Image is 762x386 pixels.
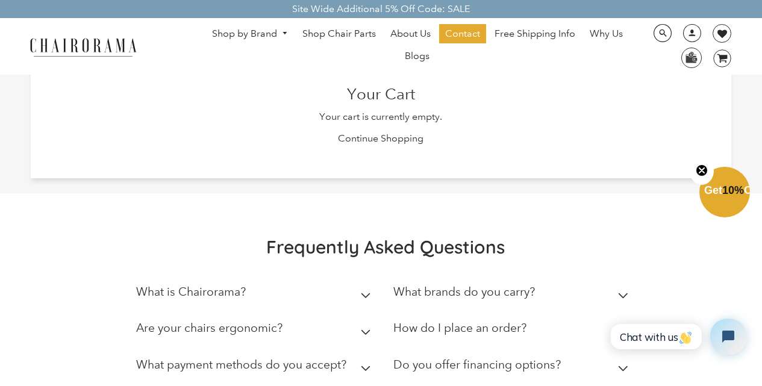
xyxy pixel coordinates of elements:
a: Shop by Brand [206,25,294,43]
summary: How do I place an order? [393,313,633,349]
a: Continue Shopping [338,132,423,144]
a: Shop Chair Parts [296,24,382,43]
span: About Us [390,28,431,40]
span: Get Off [704,184,760,196]
span: Free Shipping Info [495,28,575,40]
span: Contact [445,28,480,40]
summary: Do you offer financing options? [393,349,633,386]
h2: Do you offer financing options? [393,358,561,372]
button: Close teaser [690,157,714,185]
span: Blogs [405,50,429,63]
h2: Frequently Asked Questions [136,235,635,258]
summary: What is Chairorama? [136,276,376,313]
img: chairorama [23,36,143,57]
summary: What payment methods do you accept? [136,349,376,386]
a: About Us [384,24,437,43]
h2: How do I place an order? [393,321,526,335]
span: Shop Chair Parts [302,28,376,40]
summary: What brands do you carry? [393,276,633,313]
h2: What payment methods do you accept? [136,358,346,372]
a: Why Us [584,24,629,43]
a: Contact [439,24,486,43]
img: WhatsApp_Image_2024-07-12_at_16.23.01.webp [682,48,701,66]
summary: Are your chairs ergonomic? [136,313,376,349]
p: Your cart is currently empty. [43,111,720,123]
div: Get10%OffClose teaser [699,168,750,219]
a: Blogs [399,46,436,66]
nav: DesktopNavigation [195,24,640,69]
h2: What is Chairorama? [136,285,246,299]
h2: What brands do you carry? [393,285,535,299]
span: Why Us [590,28,623,40]
h2: Are your chairs ergonomic? [136,321,283,335]
iframe: Tidio Chat [601,308,757,365]
a: Free Shipping Info [489,24,581,43]
h2: Your Cart [43,84,720,103]
span: 10% [722,184,744,196]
